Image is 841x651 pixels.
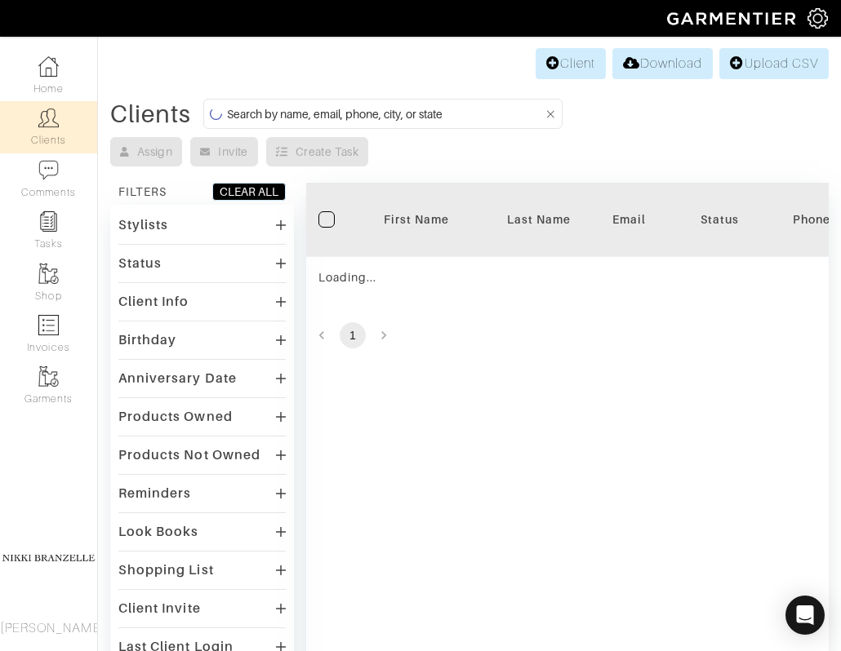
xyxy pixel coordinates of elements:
div: Clients [110,106,191,122]
button: page 1 [340,322,366,348]
div: Birthday [118,332,176,348]
div: Loading... [318,269,646,286]
img: gear-icon-white-bd11855cb880d31180b6d7d6211b90ccbf57a29d726f0c71d8c61bd08dd39cc2.png [808,8,828,29]
div: Status [670,211,768,228]
img: comment-icon-a0a6a9ef722e966f86d9cbdc48e553b5cf19dbc54f86b18d962a5391bc8f6eb6.png [38,160,59,180]
div: CLEAR ALL [220,184,278,200]
div: Products Owned [118,409,233,425]
input: Search by name, email, phone, city, or state [227,104,543,124]
div: Anniversary Date [118,370,237,387]
th: Toggle SortBy [658,183,781,257]
div: Client Invite [118,600,201,617]
th: Toggle SortBy [478,183,600,257]
div: Status [118,255,162,272]
img: reminder-icon-8004d30b9f0a5d33ae49ab947aed9ed385cf756f9e5892f1edd6e32f2345188e.png [38,211,59,232]
div: Phone [793,211,830,228]
div: Shopping List [118,562,214,578]
img: garmentier-logo-header-white-b43fb05a5012e4ada735d5af1a66efaba907eab6374d6393d1fbf88cb4ef424d.png [659,4,808,33]
div: Open Intercom Messenger [785,596,825,635]
img: orders-icon-0abe47150d42831381b5fb84f609e132dff9fe21cb692f30cb5eec754e2cba89.png [38,315,59,335]
img: garments-icon-b7da505a4dc4fd61783c78ac3ca0ef83fa9d6f193b1c9dc38574b1d14d53ca28.png [38,366,59,387]
img: clients-icon-6bae9207a08558b7cb47a8932f037763ab4055f8c8b6bfacd5dc20c3e0201464.png [38,108,59,128]
div: Email [612,211,646,228]
div: FILTERS [118,184,167,200]
a: Client [536,48,606,79]
nav: pagination navigation [306,322,829,348]
div: Stylists [118,217,168,233]
th: Toggle SortBy [355,183,478,257]
div: Last Name [490,211,588,228]
div: Reminders [118,485,191,502]
a: Upload CSV [719,48,829,79]
img: garments-icon-b7da505a4dc4fd61783c78ac3ca0ef83fa9d6f193b1c9dc38574b1d14d53ca28.png [38,263,59,284]
a: Download [612,48,713,79]
button: CLEAR ALL [212,183,286,201]
div: Client Info [118,294,189,310]
img: dashboard-icon-dbcd8f5a0b271acd01030246c82b418ddd0df26cd7fceb0bd07c9910d44c42f6.png [38,56,59,77]
div: Products Not Owned [118,447,260,463]
div: Look Books [118,524,199,540]
div: First Name [367,211,465,228]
